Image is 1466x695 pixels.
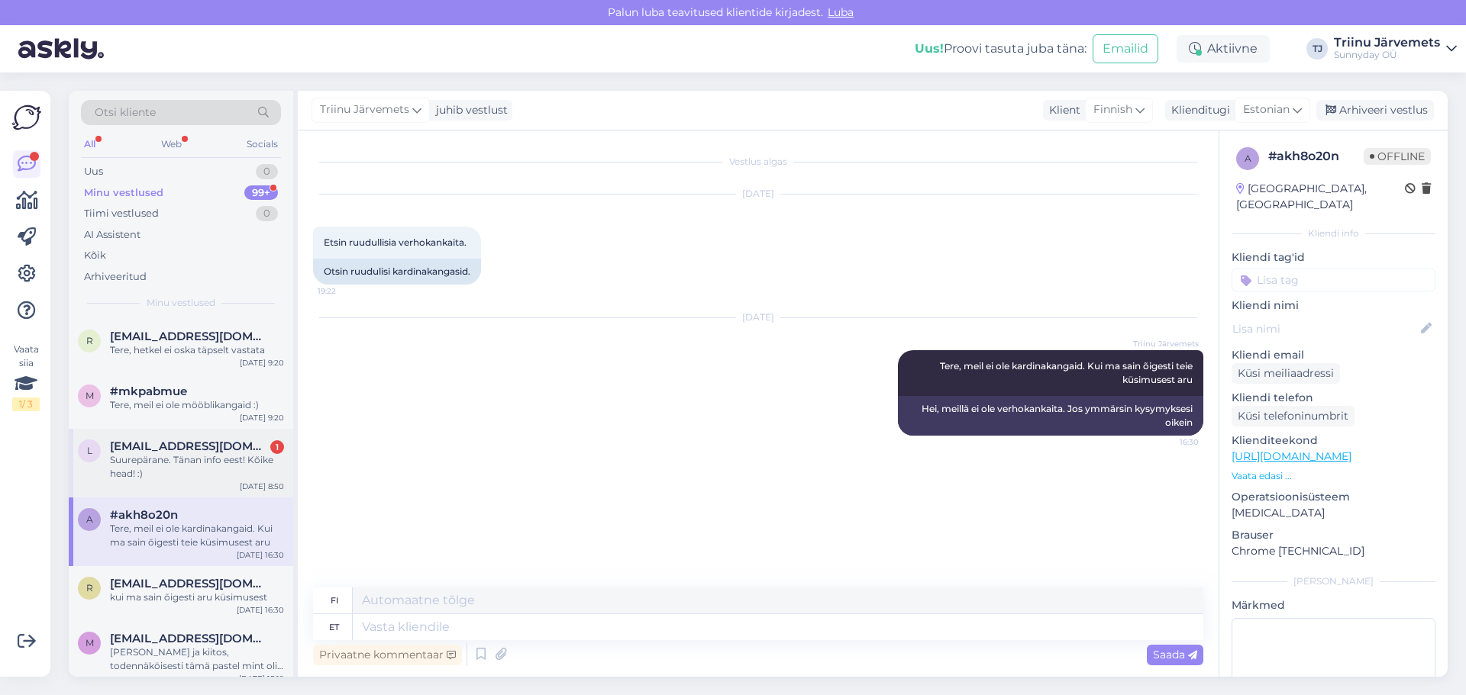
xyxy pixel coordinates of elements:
p: Kliendi email [1232,347,1435,363]
span: Saada [1153,648,1197,661]
span: #akh8o20n [110,508,178,522]
div: 1 [270,440,284,454]
div: Aktiivne [1177,35,1270,63]
div: [DATE] 8:50 [240,481,284,492]
a: [URL][DOMAIN_NAME] [1232,449,1351,463]
div: Triinu Järvemets [1334,37,1440,49]
span: l [87,445,92,456]
div: [DATE] 9:20 [240,357,284,368]
span: Finnish [1093,101,1132,118]
div: [DATE] 16:30 [237,604,284,616]
div: 1 / 3 [12,397,40,411]
p: Märkmed [1232,597,1435,613]
div: Proovi tasuta juba täna: [915,40,1087,58]
span: 16:30 [1141,436,1199,448]
p: Vaata edasi ... [1232,469,1435,483]
div: 99+ [244,185,278,201]
div: Uus [84,164,103,179]
p: [MEDICAL_DATA] [1232,505,1435,521]
div: # akh8o20n [1268,147,1364,166]
div: Kliendi info [1232,227,1435,240]
span: #mkpabmue [110,385,187,398]
p: Kliendi tag'id [1232,249,1435,265]
span: Otsi kliente [95,105,156,121]
div: [DATE] 16:30 [237,549,284,561]
div: [DATE] [313,187,1203,201]
span: Etsin ruudullisia verhokankaita. [324,236,467,248]
div: Tere, meil ei ole mööblikangaid :) [110,398,284,412]
div: [PERSON_NAME] ja kiitos, todennäköisesti tämä pastel mint olisi oikea. :) [110,645,284,673]
input: Lisa tag [1232,269,1435,291]
div: 0 [256,206,278,221]
div: 0 [256,164,278,179]
div: Hei, meillä ei ole verhokankaita. Jos ymmärsin kysymyksesi oikein [898,396,1203,436]
div: [DATE] 9:20 [240,412,284,423]
img: Askly Logo [12,103,41,132]
span: Offline [1364,148,1431,165]
div: Tiimi vestlused [84,206,159,221]
div: [GEOGRAPHIC_DATA], [GEOGRAPHIC_DATA] [1236,181,1405,213]
div: Tere, meil ei ole kardinakangaid. Kui ma sain õigesti teie küsimusest aru [110,522,284,549]
div: Klienditugi [1165,102,1230,118]
span: Tere, meil ei ole kardinakangaid. Kui ma sain õigesti teie küsimusest aru [940,360,1195,385]
p: Kliendi nimi [1232,298,1435,314]
span: Luba [823,5,858,19]
span: r [86,335,93,346]
span: marjukka.lankila@gmail.com [110,632,269,645]
p: Kliendi telefon [1232,390,1435,406]
div: Privaatne kommentaar [313,645,462,665]
div: Klient [1043,102,1080,118]
span: Triinu Järvemets [320,101,409,118]
p: Operatsioonisüsteem [1232,489,1435,505]
span: Estonian [1243,101,1290,118]
button: Emailid [1093,34,1158,63]
div: Sunnyday OÜ [1334,49,1440,61]
div: [PERSON_NAME] [1232,574,1435,588]
div: [DATE] [313,310,1203,324]
div: AI Assistent [84,227,140,243]
div: TJ [1306,38,1328,60]
a: Triinu JärvemetsSunnyday OÜ [1334,37,1457,61]
span: m [86,390,94,401]
input: Lisa nimi [1232,320,1418,337]
span: r [86,582,93,594]
div: Küsi telefoninumbrit [1232,406,1355,426]
p: Brauser [1232,527,1435,543]
span: liisbeth.kose@gmail.com [110,439,269,453]
div: [DATE] 15:19 [239,673,284,684]
div: Vaata siia [12,343,40,411]
b: Uus! [915,41,944,56]
span: 19:22 [318,285,375,297]
div: Vestlus algas [313,155,1203,169]
p: Klienditeekond [1232,433,1435,449]
div: fi [331,587,338,613]
div: Arhiveeri vestlus [1316,100,1434,121]
div: Küsi meiliaadressi [1232,363,1340,384]
span: a [86,513,93,525]
span: Minu vestlused [147,296,215,310]
span: Triinu Järvemets [1133,338,1199,349]
p: Chrome [TECHNICAL_ID] [1232,543,1435,559]
span: reetkiigemae@gmail.com [110,330,269,343]
span: rauni.salo@gmail.com [110,577,269,590]
div: Web [158,134,185,154]
div: kui ma sain õigesti aru küsimusest [110,590,284,604]
div: Minu vestlused [84,185,163,201]
div: et [329,614,339,640]
div: Socials [244,134,281,154]
div: Kõik [84,248,106,263]
div: Arhiveeritud [84,269,147,285]
div: juhib vestlust [430,102,508,118]
div: All [81,134,98,154]
div: Tere, hetkel ei oska täpselt vastata [110,343,284,357]
span: m [86,637,94,648]
div: Otsin ruudulisi kardinakangasid. [313,259,481,285]
span: a [1245,153,1251,164]
div: Suurepärane. Tänan info eest! Kõike head! :) [110,453,284,481]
